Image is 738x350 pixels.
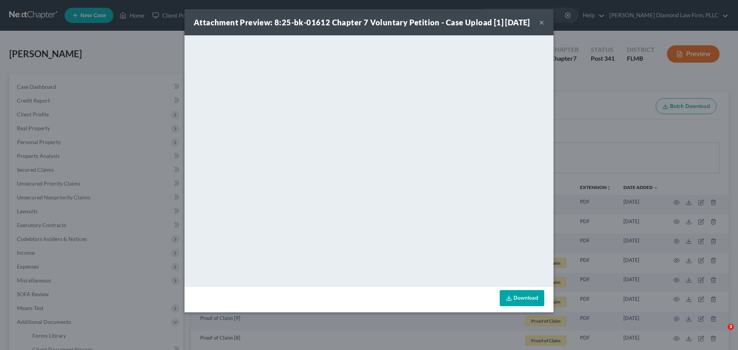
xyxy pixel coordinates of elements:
span: 3 [728,324,734,330]
a: Download [500,290,544,306]
iframe: To enrich screen reader interactions, please activate Accessibility in Grammarly extension settings [184,35,553,285]
strong: Attachment Preview: 8:25-bk-01612 Chapter 7 Voluntary Petition - Case Upload [1] [DATE] [194,18,530,27]
iframe: Intercom live chat [712,324,730,342]
button: × [539,18,544,27]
